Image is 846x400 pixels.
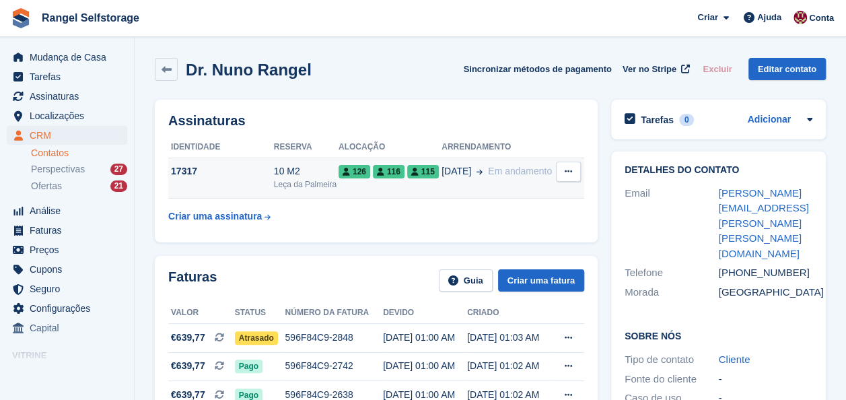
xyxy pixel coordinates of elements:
[7,366,127,385] a: menu
[30,319,110,337] span: Capital
[168,113,584,129] h2: Assinaturas
[719,354,750,365] a: Cliente
[373,165,404,178] span: 116
[168,204,271,229] a: Criar uma assinatura
[7,67,127,86] a: menu
[7,240,127,259] a: menu
[168,209,262,224] div: Criar uma assinatura
[488,166,552,176] span: Em andamento
[285,359,383,373] div: 596F84C9-2742
[31,179,127,193] a: Ofertas 21
[7,221,127,240] a: menu
[625,285,719,300] div: Morada
[110,164,127,175] div: 27
[623,63,676,76] span: Ver no Stripe
[30,260,110,279] span: Cupons
[7,126,127,145] a: menu
[757,11,781,24] span: Ajuda
[285,302,383,324] th: Número da fatura
[171,359,205,373] span: €639,77
[339,137,442,158] th: Alocação
[747,112,791,128] a: Adicionar
[7,319,127,337] a: menu
[168,137,274,158] th: Identidade
[186,61,312,79] h2: Dr. Nuno Rangel
[235,302,285,324] th: Status
[235,331,278,345] span: Atrasado
[719,285,813,300] div: [GEOGRAPHIC_DATA]
[439,269,493,292] a: Guia
[30,201,110,220] span: Análise
[285,331,383,345] div: 596F84C9-2848
[30,48,110,67] span: Mudança de Casa
[30,87,110,106] span: Assinaturas
[11,8,31,28] img: stora-icon-8386f47178a22dfd0bd8f6a31ec36ba5ce8667c1dd55bd0f319d3a0aa187defe.svg
[30,67,110,86] span: Tarefas
[625,186,719,262] div: Email
[442,137,555,158] th: Arrendamento
[498,269,584,292] a: Criar uma fatura
[30,106,110,125] span: Localizações
[30,366,110,385] span: Portal de reservas
[168,164,274,178] div: 17317
[719,187,809,259] a: [PERSON_NAME][EMAIL_ADDRESS][PERSON_NAME][PERSON_NAME][DOMAIN_NAME]
[467,331,551,345] div: [DATE] 01:03 AM
[7,279,127,298] a: menu
[467,359,551,373] div: [DATE] 01:02 AM
[30,299,110,318] span: Configurações
[617,58,692,80] a: Ver no Stripe
[679,114,695,126] div: 0
[383,359,467,373] div: [DATE] 01:00 AM
[110,180,127,192] div: 21
[809,11,834,25] span: Conta
[467,302,551,324] th: Criado
[719,265,813,281] div: [PHONE_NUMBER]
[30,279,110,298] span: Seguro
[274,178,339,191] div: Leça da Palmeira
[339,165,370,178] span: 126
[31,147,127,160] a: Contatos
[30,221,110,240] span: Faturas
[7,106,127,125] a: menu
[31,180,62,193] span: Ofertas
[168,302,235,324] th: Valor
[625,372,719,387] div: Fonte do cliente
[274,137,339,158] th: Reserva
[794,11,807,24] img: Diana Moreira
[30,126,110,145] span: CRM
[719,372,813,387] div: -
[625,165,812,176] h2: Detalhes do contato
[31,162,127,176] a: Perspectivas 27
[7,201,127,220] a: menu
[111,367,127,383] a: Loja de pré-visualização
[30,240,110,259] span: Preços
[463,58,611,80] button: Sincronizar métodos de pagamento
[7,260,127,279] a: menu
[31,163,85,176] span: Perspectivas
[383,302,467,324] th: Devido
[235,360,262,373] span: Pago
[697,58,737,80] button: Excluir
[168,269,217,292] h2: Faturas
[697,11,717,24] span: Criar
[625,352,719,368] div: Tipo de contato
[625,265,719,281] div: Telefone
[407,165,439,178] span: 115
[383,331,467,345] div: [DATE] 01:00 AM
[36,7,145,29] a: Rangel Selfstorage
[12,349,134,362] span: Vitrine
[7,299,127,318] a: menu
[748,58,826,80] a: Editar contato
[7,87,127,106] a: menu
[442,164,471,178] span: [DATE]
[625,329,812,342] h2: Sobre Nós
[171,331,205,345] span: €639,77
[274,164,339,178] div: 10 M2
[641,114,674,126] h2: Tarefas
[7,48,127,67] a: menu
